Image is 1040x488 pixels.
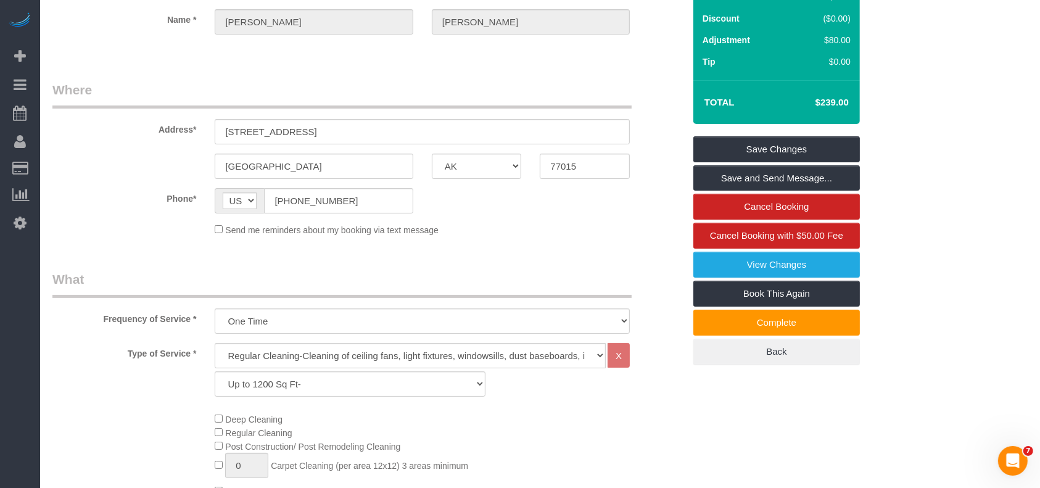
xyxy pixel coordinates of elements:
[778,97,849,108] h4: $239.00
[7,12,32,30] img: Automaid Logo
[43,119,205,136] label: Address*
[693,194,860,220] a: Cancel Booking
[793,34,851,46] div: $80.00
[710,230,843,241] span: Cancel Booking with $50.00 Fee
[215,154,413,179] input: City*
[704,97,735,107] strong: Total
[693,223,860,249] a: Cancel Booking with $50.00 Fee
[52,81,632,109] legend: Where
[225,225,439,235] span: Send me reminders about my booking via text message
[540,154,630,179] input: Zip Code*
[1023,446,1033,456] span: 7
[225,415,283,424] span: Deep Cleaning
[793,56,851,68] div: $0.00
[43,308,205,325] label: Frequency of Service *
[693,281,860,307] a: Book This Again
[215,9,413,35] input: First Name*
[693,165,860,191] a: Save and Send Message...
[703,12,740,25] label: Discount
[43,188,205,205] label: Phone*
[693,339,860,365] a: Back
[793,12,851,25] div: ($0.00)
[693,136,860,162] a: Save Changes
[43,343,205,360] label: Type of Service *
[225,428,292,438] span: Regular Cleaning
[693,252,860,278] a: View Changes
[271,461,468,471] span: Carpet Cleaning (per area 12x12) 3 areas minimum
[703,34,750,46] label: Adjustment
[225,442,400,452] span: Post Construction/ Post Remodeling Cleaning
[703,56,716,68] label: Tip
[693,310,860,336] a: Complete
[998,446,1028,476] iframe: Intercom live chat
[432,9,630,35] input: Last Name*
[264,188,413,213] input: Phone*
[52,270,632,298] legend: What
[43,9,205,26] label: Name *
